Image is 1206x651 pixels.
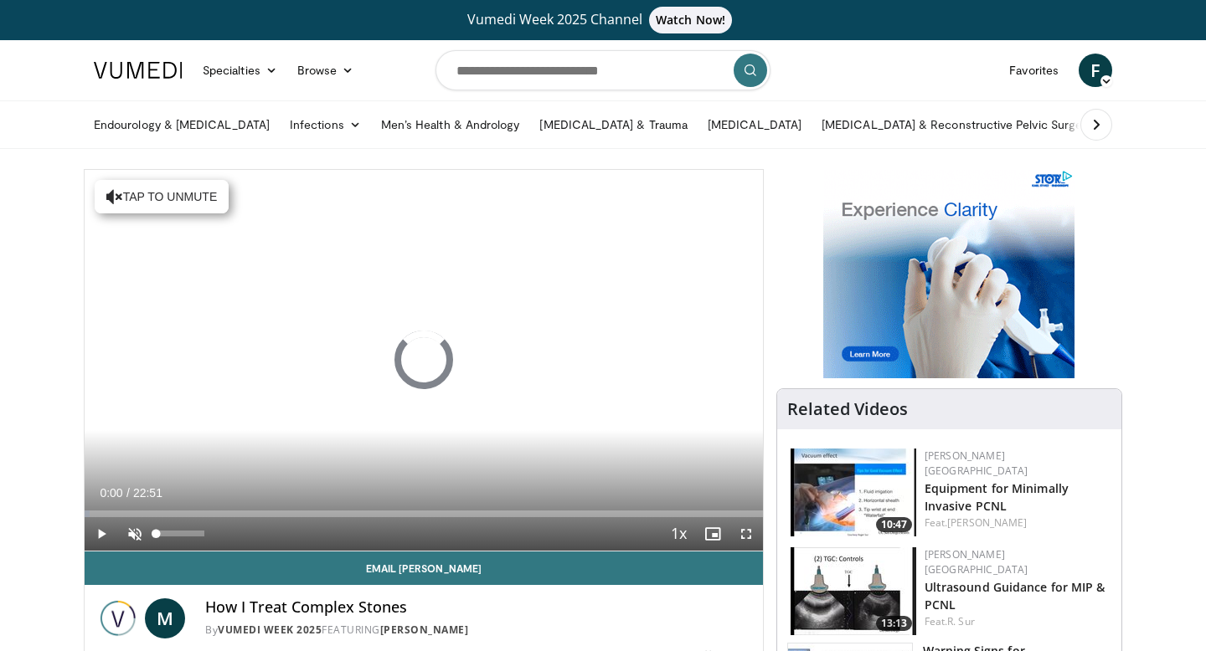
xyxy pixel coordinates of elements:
a: Endourology & [MEDICAL_DATA] [84,108,280,141]
a: Infections [280,108,371,141]
img: 57193a21-700a-4103-8163-b4069ca57589.150x105_q85_crop-smart_upscale.jpg [791,449,916,536]
a: Men’s Health & Andrology [371,108,530,141]
button: Fullscreen [729,517,763,551]
a: Specialties [193,54,287,87]
h4: How I Treat Complex Stones [205,598,750,617]
a: [PERSON_NAME] [GEOGRAPHIC_DATA] [925,449,1028,478]
img: ae74b246-eda0-4548-a041-8444a00e0b2d.150x105_q85_crop-smart_upscale.jpg [791,547,916,635]
div: Feat. [925,614,1108,629]
a: 10:47 [791,449,916,536]
button: Enable picture-in-picture mode [696,517,729,551]
input: Search topics, interventions [435,50,770,90]
a: [MEDICAL_DATA] & Trauma [529,108,698,141]
a: R. Sur [947,614,975,628]
button: Play [85,517,118,551]
span: 13:13 [876,616,912,631]
a: Vumedi Week 2025 ChannelWatch Now! [96,7,1110,33]
img: VuMedi Logo [94,62,183,79]
div: Volume Level [156,531,204,536]
button: Playback Rate [662,517,696,551]
a: [PERSON_NAME] [GEOGRAPHIC_DATA] [925,547,1028,577]
span: 22:51 [133,486,162,500]
div: Feat. [925,515,1108,531]
span: Watch Now! [649,7,732,33]
span: 0:00 [100,486,122,500]
img: Vumedi Week 2025 [98,598,138,638]
a: Ultrasound Guidance for MIP & PCNL [925,579,1105,613]
a: [MEDICAL_DATA] [698,108,812,141]
div: Progress Bar [85,510,763,517]
a: Vumedi Week 2025 [218,623,322,637]
a: [PERSON_NAME] [380,623,469,637]
span: 10:47 [876,517,912,532]
video-js: Video Player [85,170,763,551]
button: Tap to unmute [95,180,229,213]
a: Browse [287,54,364,87]
a: M [145,598,185,638]
a: F [1079,54,1112,87]
div: By FEATURING [205,623,750,638]
a: Equipment for Minimally Invasive PCNL [925,480,1069,514]
a: [PERSON_NAME] [947,515,1027,530]
a: Favorites [999,54,1069,87]
a: Email [PERSON_NAME] [85,551,763,585]
a: [MEDICAL_DATA] & Reconstructive Pelvic Surgery [812,108,1102,141]
a: 13:13 [791,547,916,635]
h4: Related Videos [787,399,908,419]
iframe: Advertisement [823,169,1075,378]
span: / [126,486,130,500]
button: Unmute [118,517,152,551]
